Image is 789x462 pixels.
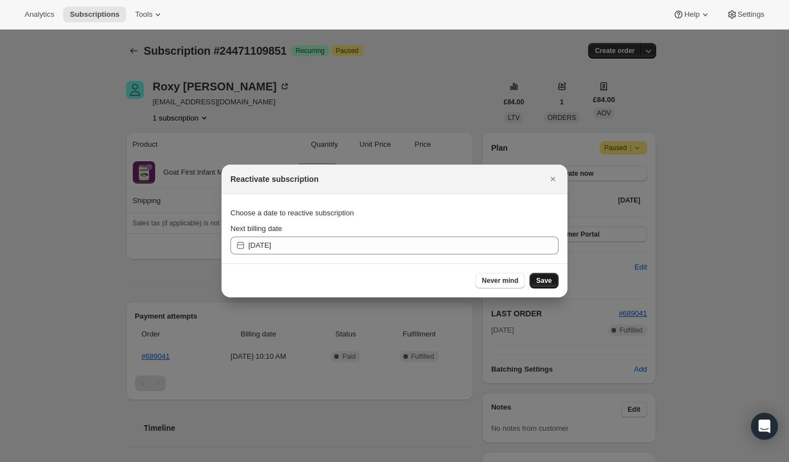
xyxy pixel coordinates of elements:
span: Next billing date [230,224,282,233]
h2: Reactivate subscription [230,174,319,185]
span: Save [536,276,552,285]
button: Analytics [18,7,61,22]
button: Save [530,273,559,288]
span: Analytics [25,10,54,19]
button: Never mind [475,273,525,288]
span: Help [684,10,699,19]
button: Subscriptions [63,7,126,22]
span: Tools [135,10,152,19]
button: Settings [720,7,771,22]
button: Tools [128,7,170,22]
div: Choose a date to reactive subscription [230,203,559,223]
span: Subscriptions [70,10,119,19]
button: Help [666,7,717,22]
button: Close [545,171,561,187]
span: Settings [738,10,764,19]
span: Never mind [482,276,518,285]
div: Open Intercom Messenger [751,413,778,440]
